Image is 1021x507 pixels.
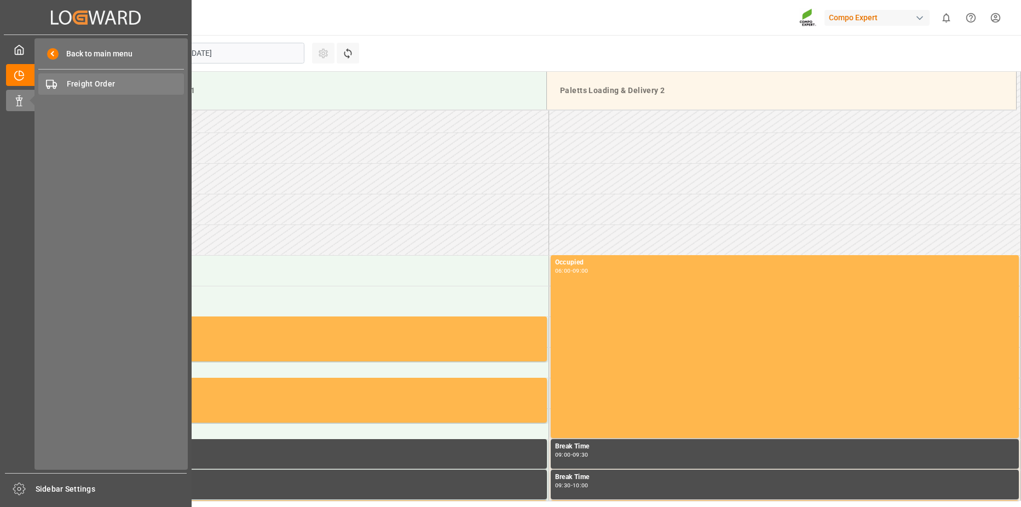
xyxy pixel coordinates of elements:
div: Occupied [83,380,543,391]
div: Break Time [83,472,543,483]
div: Break Time [555,472,1014,483]
div: - [571,452,573,457]
div: 09:00 [573,268,589,273]
div: - [571,483,573,488]
a: Freight Order [38,73,184,95]
button: show 0 new notifications [934,5,959,30]
span: Sidebar Settings [36,483,187,495]
div: Break Time [83,441,543,452]
div: 09:30 [573,452,589,457]
div: Paletts Loading & Delivery 2 [556,80,1007,101]
a: My Cockpit [6,39,186,60]
div: 10:00 [573,483,589,488]
div: Paletts Loading & Delivery 1 [85,80,538,101]
div: Occupied [83,319,543,330]
span: Back to main menu [59,48,132,60]
div: Occupied [555,257,1014,268]
img: Screenshot%202023-09-29%20at%2010.02.21.png_1712312052.png [799,8,817,27]
div: Compo Expert [824,10,930,26]
div: - [571,268,573,273]
button: Help Center [959,5,983,30]
button: Compo Expert [824,7,934,28]
div: 09:30 [555,483,571,488]
a: Timeslot Management [6,64,186,85]
div: Break Time [555,441,1014,452]
input: DD.MM.YYYY [183,43,304,64]
div: 09:00 [555,452,571,457]
div: 06:00 [555,268,571,273]
span: Freight Order [67,78,184,90]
